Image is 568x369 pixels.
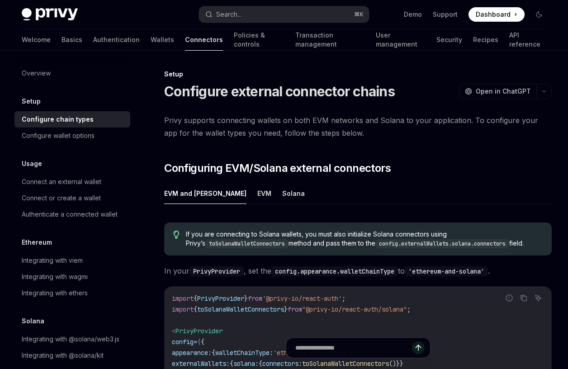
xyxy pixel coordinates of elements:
code: config.appearance.walletChainType [271,266,398,276]
div: Integrating with ethers [22,288,88,298]
div: Search... [216,9,241,20]
span: In your , set the to . [164,265,552,277]
button: Open in ChatGPT [459,84,536,99]
span: { [194,305,197,313]
a: Integrating with viem [14,252,130,269]
div: Configure wallet options [22,130,95,141]
button: EVM and [PERSON_NAME] [164,183,246,204]
span: ; [342,294,346,303]
div: Authenticate a connected wallet [22,209,118,220]
span: Configuring EVM/Solana external connectors [164,161,391,175]
code: 'ethereum-and-solana' [405,266,488,276]
div: Integrating with wagmi [22,271,88,282]
span: ⌘ K [354,11,364,18]
span: toSolanaWalletConnectors [197,305,284,313]
h5: Usage [22,158,42,169]
a: Demo [404,10,422,19]
div: Integrating with viem [22,255,83,266]
span: from [288,305,302,313]
a: Integrating with @solana/web3.js [14,331,130,347]
a: Basics [62,29,82,51]
a: Overview [14,65,130,81]
span: '@privy-io/react-auth' [262,294,342,303]
a: Authenticate a connected wallet [14,206,130,222]
button: Search...⌘K [199,6,369,23]
a: Wallets [151,29,174,51]
button: Report incorrect code [503,292,515,304]
code: config.externalWallets.solana.connectors [375,239,509,248]
button: Send message [412,341,425,354]
a: Integrating with wagmi [14,269,130,285]
a: Welcome [22,29,51,51]
h5: Setup [22,96,41,107]
a: Integrating with ethers [14,285,130,301]
span: PrivyProvider [175,327,222,335]
button: EVM [257,183,271,204]
span: } [284,305,288,313]
div: Integrating with @solana/web3.js [22,334,119,345]
code: PrivyProvider [189,266,244,276]
button: Copy the contents from the code block [518,292,530,304]
div: Configure chain types [22,114,94,125]
a: Connect an external wallet [14,174,130,190]
a: Recipes [473,29,498,51]
a: Configure chain types [14,111,130,128]
div: Connect or create a wallet [22,193,101,203]
span: PrivyProvider [197,294,244,303]
button: Solana [282,183,305,204]
div: Integrating with @solana/kit [22,350,104,361]
a: Policies & controls [234,29,284,51]
svg: Tip [173,231,180,239]
span: ; [407,305,411,313]
span: from [248,294,262,303]
img: dark logo [22,8,78,21]
a: Dashboard [469,7,525,22]
div: Setup [164,70,552,79]
h1: Configure external connector chains [164,83,395,99]
a: Integrating with @solana/kit [14,347,130,364]
a: User management [376,29,426,51]
div: Connect an external wallet [22,176,101,187]
span: "@privy-io/react-auth/solana" [302,305,407,313]
span: Open in ChatGPT [476,87,531,96]
a: Configure wallet options [14,128,130,144]
a: API reference [509,29,546,51]
button: Toggle dark mode [532,7,546,22]
a: Authentication [93,29,140,51]
a: Security [436,29,462,51]
span: import [172,305,194,313]
span: } [244,294,248,303]
h5: Solana [22,316,44,326]
span: import [172,294,194,303]
span: Privy supports connecting wallets on both EVM networks and Solana to your application. To configu... [164,114,552,139]
span: < [172,327,175,335]
a: Connect or create a wallet [14,190,130,206]
a: Transaction management [295,29,365,51]
a: Connectors [185,29,223,51]
div: Overview [22,68,51,79]
h5: Ethereum [22,237,52,248]
span: { [194,294,197,303]
code: toSolanaWalletConnectors [205,239,289,248]
span: Dashboard [476,10,511,19]
span: If you are connecting to Solana wallets, you must also initialize Solana connectors using Privy’s... [186,230,543,248]
button: Ask AI [532,292,544,304]
a: Support [433,10,458,19]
